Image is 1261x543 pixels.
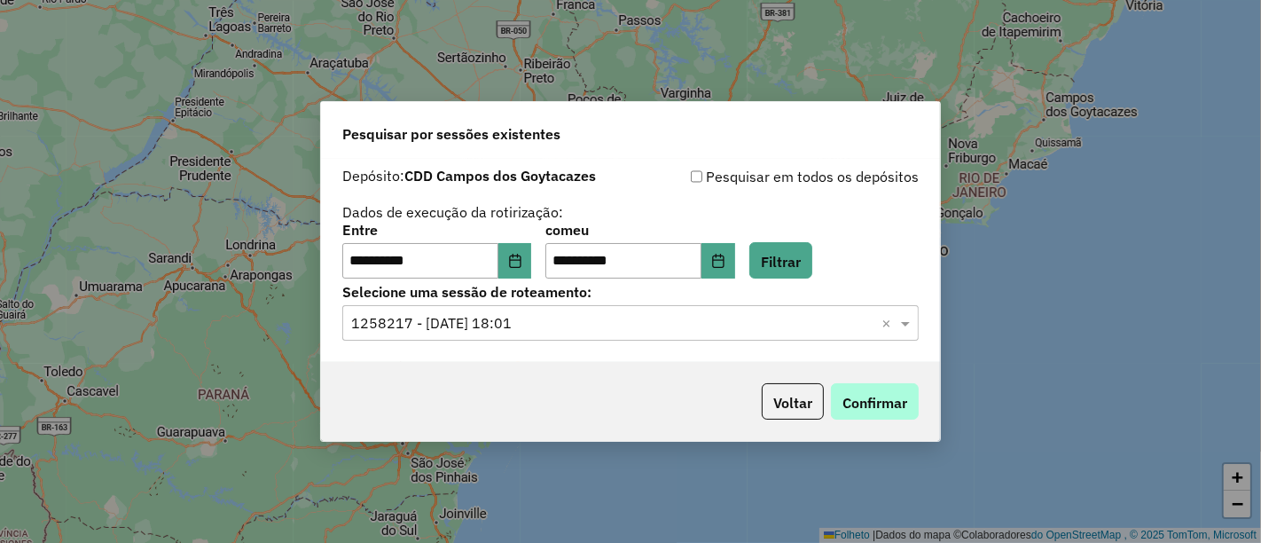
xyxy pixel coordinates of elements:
[831,383,919,420] button: Confirmar
[701,243,735,279] button: Escolha a data
[342,221,378,239] font: Entre
[749,242,812,279] button: Filtrar
[842,394,907,412] font: Confirmar
[545,221,589,239] font: comeu
[342,167,404,185] font: Depósito:
[342,203,563,221] font: Dados de execução da rotirização:
[706,168,919,185] font: Pesquisar em todos os depósitos
[881,312,897,334] span: Limpar tudo
[498,243,532,279] button: Escolha a data
[762,383,824,420] button: Voltar
[404,167,596,185] font: CDD Campos dos Goytacazes
[773,394,812,412] font: Voltar
[342,283,591,301] font: Selecione uma sessão de roteamento:
[342,125,560,143] font: Pesquisar por sessões existentes
[761,253,801,271] font: Filtrar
